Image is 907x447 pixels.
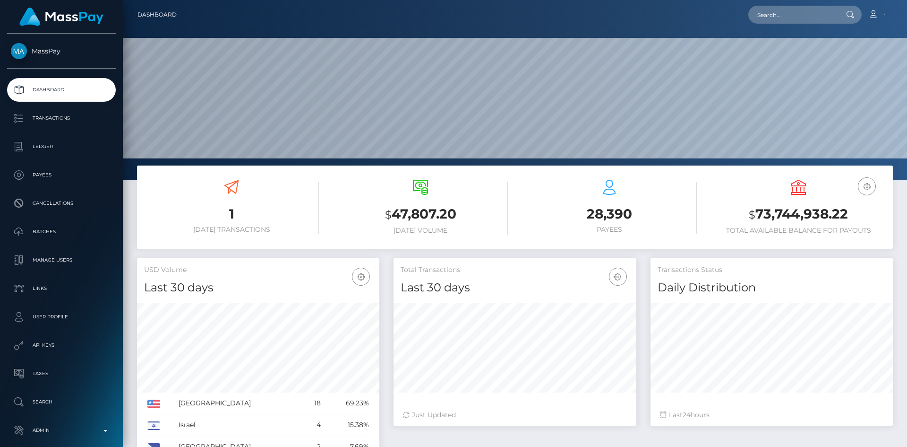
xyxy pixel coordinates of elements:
h6: Total Available Balance for Payouts [711,227,886,235]
p: Batches [11,225,112,239]
a: Ledger [7,135,116,158]
span: 24 [683,411,691,419]
p: Search [11,395,112,409]
h5: Transactions Status [658,265,886,275]
a: Search [7,390,116,414]
p: Transactions [11,111,112,125]
p: User Profile [11,310,112,324]
h4: Last 30 days [144,280,372,296]
h3: 28,390 [522,205,697,223]
input: Search... [748,6,837,24]
h5: USD Volume [144,265,372,275]
a: Dashboard [137,5,177,25]
a: Transactions [7,106,116,130]
p: API Keys [11,338,112,352]
td: 69.23% [324,393,372,414]
a: API Keys [7,333,116,357]
p: Ledger [11,140,112,154]
p: Dashboard [11,83,112,97]
h4: Daily Distribution [658,280,886,296]
small: $ [749,208,755,221]
h6: Payees [522,226,697,234]
h5: Total Transactions [401,265,629,275]
a: Cancellations [7,192,116,215]
div: Last hours [660,410,883,420]
div: Just Updated [403,410,626,420]
h3: 73,744,938.22 [711,205,886,224]
td: 4 [303,414,324,436]
img: IL.png [147,421,160,430]
td: 15.38% [324,414,372,436]
p: Links [11,281,112,296]
img: MassPay [11,43,27,59]
a: Batches [7,220,116,244]
a: Payees [7,163,116,187]
p: Manage Users [11,253,112,267]
a: Links [7,277,116,300]
span: MassPay [7,47,116,55]
img: US.png [147,400,160,408]
h4: Last 30 days [401,280,629,296]
td: 18 [303,393,324,414]
a: User Profile [7,305,116,329]
h6: [DATE] Volume [333,227,508,235]
img: MassPay Logo [19,8,103,26]
td: [GEOGRAPHIC_DATA] [175,393,303,414]
p: Cancellations [11,196,112,210]
small: $ [385,208,392,221]
h3: 47,807.20 [333,205,508,224]
p: Payees [11,168,112,182]
h6: [DATE] Transactions [144,226,319,234]
a: Admin [7,419,116,442]
p: Admin [11,423,112,438]
p: Taxes [11,367,112,381]
h3: 1 [144,205,319,223]
a: Taxes [7,362,116,386]
td: Israel [175,414,303,436]
a: Manage Users [7,248,116,272]
a: Dashboard [7,78,116,102]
